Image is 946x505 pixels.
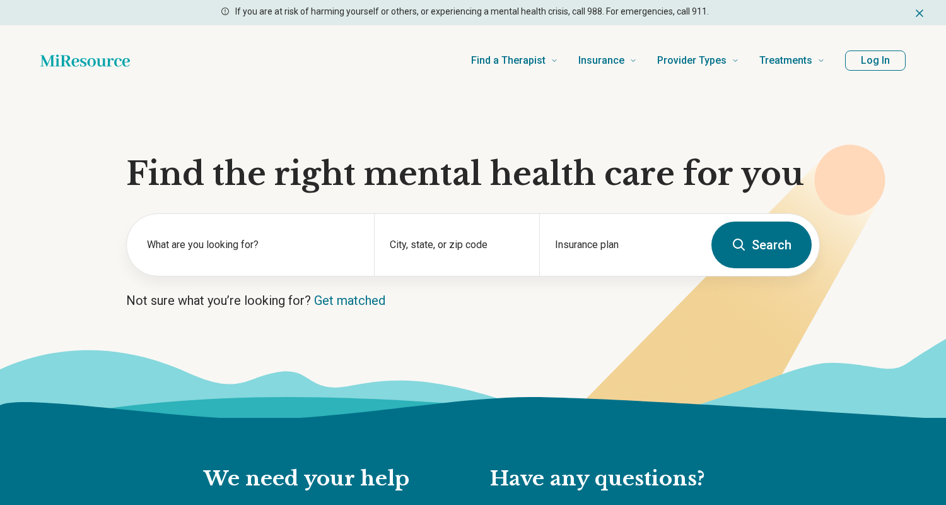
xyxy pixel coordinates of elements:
span: Provider Types [657,52,727,69]
h2: Have any questions? [490,466,742,492]
a: Provider Types [657,35,739,86]
span: Find a Therapist [471,52,546,69]
button: Dismiss [913,5,926,20]
h1: Find the right mental health care for you [126,155,820,193]
span: Treatments [759,52,812,69]
a: Treatments [759,35,825,86]
a: Home page [40,48,130,73]
p: Not sure what you’re looking for? [126,292,820,309]
a: Get matched [314,293,385,308]
a: Find a Therapist [471,35,558,86]
button: Search [711,222,812,268]
p: If you are at risk of harming yourself or others, or experiencing a mental health crisis, call 98... [235,5,709,18]
h2: We need your help [204,466,465,492]
span: Insurance [578,52,624,69]
button: Log In [845,50,906,71]
label: What are you looking for? [147,237,359,252]
a: Insurance [578,35,637,86]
